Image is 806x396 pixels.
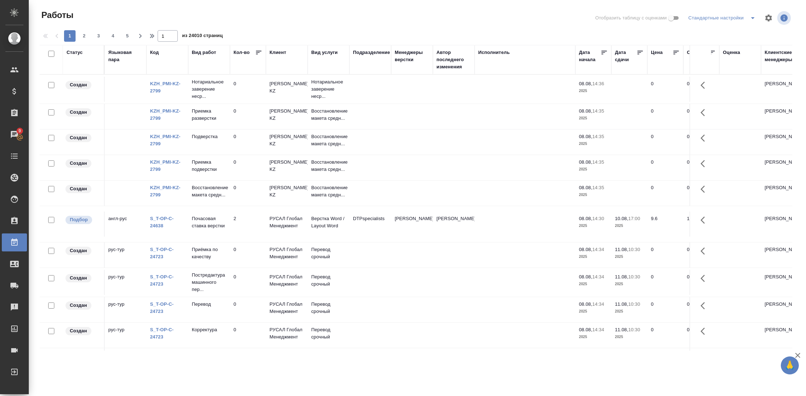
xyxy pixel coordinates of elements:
p: Перевод срочный [311,246,346,260]
div: Языковая пара [108,49,143,63]
p: 08.08, [579,216,592,221]
td: 0,00 KZT [683,181,719,206]
p: 08.08, [579,108,592,114]
p: 14:35 [592,108,604,114]
div: Клиент [270,49,286,56]
span: 2 [78,32,90,40]
td: 0 [230,104,266,129]
button: 4 [107,30,119,42]
td: 0 [647,242,683,268]
td: [PERSON_NAME] [761,129,803,155]
td: 9.6 [647,211,683,237]
p: Перевод [192,301,226,308]
p: Создан [70,302,87,309]
div: Дата начала [579,49,601,63]
div: Можно подбирать исполнителей [65,215,100,225]
a: S_T-OP-C-24723 [150,327,174,340]
td: 0,00 KZT [683,104,719,129]
p: Создан [70,160,87,167]
p: 08.08, [579,159,592,165]
td: 0 [647,323,683,348]
p: 08.08, [579,301,592,307]
p: 11.08, [615,301,628,307]
p: 2025 [579,222,608,229]
td: 0 [647,297,683,322]
p: Восстановление макета средн... [311,184,346,199]
td: 0 [647,181,683,206]
p: Нотариальное заверение неср... [311,78,346,100]
p: 10:30 [628,274,640,279]
a: KZH_PMI-KZ-2799 [150,159,181,172]
p: Восстановление макета средн... [192,184,226,199]
a: KZH_PMI-KZ-2799 [150,81,181,94]
p: [PERSON_NAME] KZ [270,159,304,173]
p: Корректура [192,326,226,333]
button: 🙏 [781,356,799,374]
p: 10:30 [628,301,640,307]
button: Здесь прячутся важные кнопки [696,155,714,172]
p: Подбор [70,216,88,223]
p: [PERSON_NAME] [395,215,429,222]
p: РУСАЛ Глобал Менеджмент [270,301,304,315]
p: Перевод срочный [311,273,346,288]
div: Заказ еще не согласован с клиентом, искать исполнителей рано [65,159,100,168]
div: Заказ еще не согласован с клиентом, искать исполнителей рано [65,184,100,194]
td: [PERSON_NAME] [761,181,803,206]
p: РУСАЛ Глобал Менеджмент [270,273,304,288]
p: Постредактура машинного пер... [192,272,226,293]
p: 14:34 [592,327,604,332]
p: 2025 [579,308,608,315]
p: 2025 [579,115,608,122]
td: 19,20 ₽ [683,211,719,237]
p: 2025 [615,281,644,288]
td: рус-тур [105,297,146,322]
p: 10:30 [628,327,640,332]
div: Цена [651,49,663,56]
button: 5 [122,30,133,42]
span: Настроить таблицу [760,9,777,27]
p: Создан [70,134,87,141]
a: KZH_PMI-KZ-2799 [150,108,181,121]
a: KZH_PMI-KZ-2799 [150,134,181,146]
td: [PERSON_NAME] [761,323,803,348]
div: split button [687,12,760,24]
td: 0 [230,323,266,348]
p: 14:36 [592,81,604,86]
p: 2025 [615,333,644,341]
p: 2025 [579,253,608,260]
p: 08.08, [579,327,592,332]
span: Работы [40,9,73,21]
div: Автор последнего изменения [436,49,471,70]
button: Здесь прячутся важные кнопки [696,297,714,314]
p: 14:34 [592,247,604,252]
a: 9 [2,126,27,144]
span: Посмотреть информацию [777,11,792,25]
p: 14:30 [592,216,604,221]
div: Заказ еще не согласован с клиентом, искать исполнителей рано [65,326,100,336]
div: Кол-во [234,49,250,56]
span: 9 [14,127,25,135]
p: Верстка Word / Layout Word [311,215,346,229]
p: Создан [70,81,87,88]
p: 08.08, [579,81,592,86]
td: [PERSON_NAME] [761,348,803,373]
p: Восстановление макета средн... [311,159,346,173]
p: 2025 [579,191,608,199]
p: 2025 [579,166,608,173]
div: Менеджеры верстки [395,49,429,63]
p: 14:34 [592,274,604,279]
p: Нотариальное заверение неср... [192,78,226,100]
button: Здесь прячутся важные кнопки [696,211,714,229]
td: 0 [647,77,683,102]
span: Отобразить таблицу с оценками [595,14,667,22]
td: [PERSON_NAME] [761,270,803,295]
p: 08.08, [579,247,592,252]
td: [PERSON_NAME] [761,211,803,237]
span: 5 [122,32,133,40]
div: Заказ еще не согласован с клиентом, искать исполнителей рано [65,273,100,283]
div: Заказ еще не согласован с клиентом, искать исполнителей рано [65,80,100,90]
td: 0 [647,104,683,129]
p: Почасовая ставка верстки [192,215,226,229]
td: 0 [230,77,266,102]
td: 0,00 ₽ [683,323,719,348]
